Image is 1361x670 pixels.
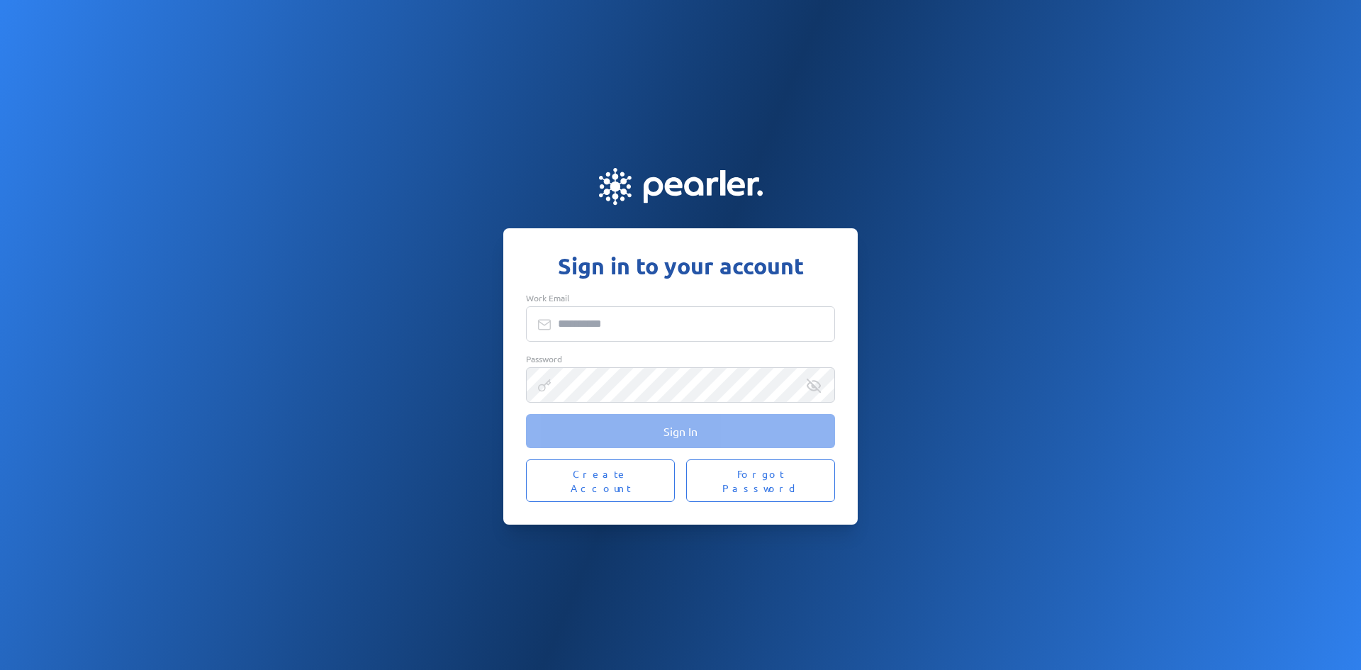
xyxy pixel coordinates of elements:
span: Create Account [543,467,658,495]
span: Forgot Password [703,467,818,495]
button: Create Account [526,459,675,502]
div: Reveal Password [807,379,821,393]
button: Forgot Password [686,459,835,502]
span: Work Email [526,292,569,303]
h1: Sign in to your account [526,251,835,281]
span: Sign In [663,424,698,438]
span: Password [526,353,562,364]
button: Sign In [526,414,835,448]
